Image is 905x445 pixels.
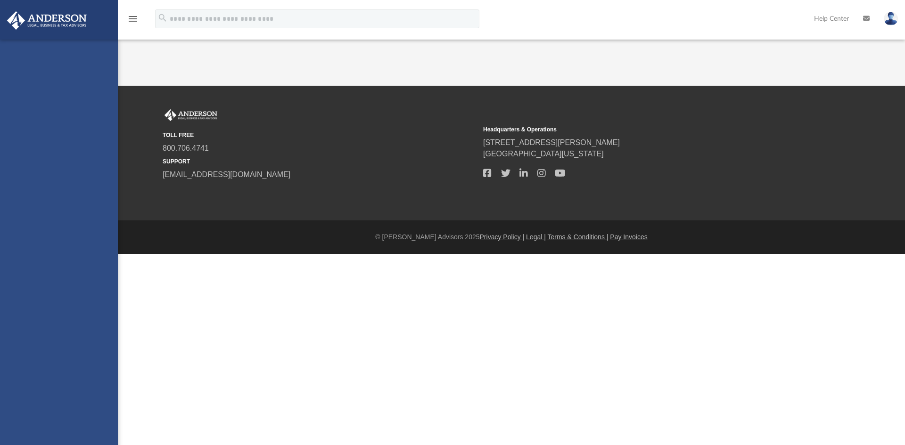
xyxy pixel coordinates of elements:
img: Anderson Advisors Platinum Portal [4,11,90,30]
img: Anderson Advisors Platinum Portal [163,109,219,121]
a: [STREET_ADDRESS][PERSON_NAME] [483,138,620,146]
a: Pay Invoices [610,233,647,241]
small: SUPPORT [163,157,477,166]
i: menu [127,13,139,24]
a: [GEOGRAPHIC_DATA][US_STATE] [483,150,604,158]
a: [EMAIL_ADDRESS][DOMAIN_NAME] [163,170,290,178]
a: menu [127,18,139,24]
div: © [PERSON_NAME] Advisors 2025 [118,232,905,242]
a: Privacy Policy | [480,233,525,241]
small: TOLL FREE [163,131,477,139]
a: Legal | [526,233,546,241]
i: search [157,13,168,23]
a: Terms & Conditions | [548,233,609,241]
img: User Pic [884,12,898,25]
a: 800.706.4741 [163,144,209,152]
small: Headquarters & Operations [483,125,797,134]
